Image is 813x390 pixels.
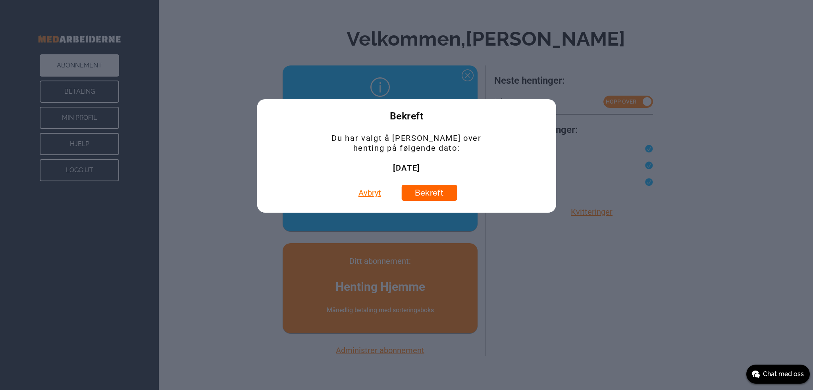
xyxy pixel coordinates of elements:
button: Chat med oss [746,365,810,384]
button: Bekreft [401,185,457,201]
button: Avbryt [356,185,383,201]
div: Du har valgt å [PERSON_NAME] over henting på følgende dato: [329,133,484,173]
span: [DATE] [393,163,420,173]
span: Bekreft [390,111,424,121]
span: Chat med oss [763,369,804,379]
